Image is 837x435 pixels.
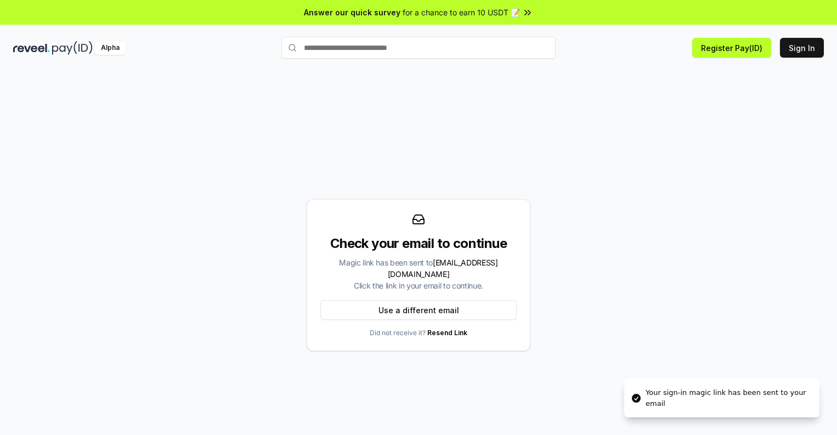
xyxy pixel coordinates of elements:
[320,257,517,291] div: Magic link has been sent to Click the link in your email to continue.
[646,387,811,409] div: Your sign-in magic link has been sent to your email
[780,38,824,58] button: Sign In
[388,258,498,279] span: [EMAIL_ADDRESS][DOMAIN_NAME]
[95,41,126,55] div: Alpha
[320,300,517,320] button: Use a different email
[304,7,400,18] span: Answer our quick survey
[427,329,467,337] a: Resend Link
[370,329,467,337] p: Did not receive it?
[320,235,517,252] div: Check your email to continue
[692,38,771,58] button: Register Pay(ID)
[13,41,50,55] img: reveel_dark
[403,7,520,18] span: for a chance to earn 10 USDT 📝
[52,41,93,55] img: pay_id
